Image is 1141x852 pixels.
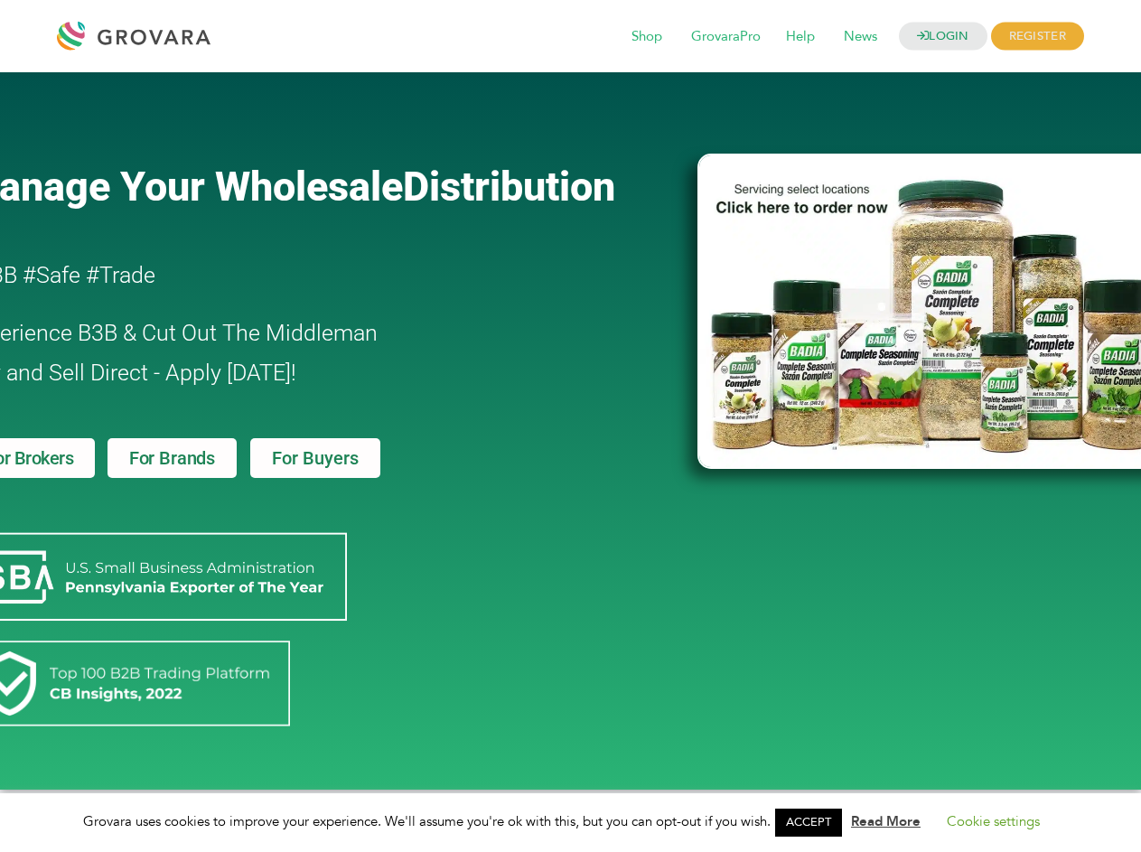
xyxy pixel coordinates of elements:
[831,27,890,47] a: News
[678,27,773,47] a: GrovaraPro
[403,163,615,211] span: Distribution
[129,449,215,467] span: For Brands
[272,449,359,467] span: For Buyers
[947,812,1040,830] a: Cookie settings
[773,20,828,54] span: Help
[678,20,773,54] span: GrovaraPro
[83,812,1058,830] span: Grovara uses cookies to improve your experience. We'll assume you're ok with this, but you can op...
[831,20,890,54] span: News
[619,20,675,54] span: Shop
[851,812,921,830] a: Read More
[991,23,1084,51] span: REGISTER
[899,23,987,51] a: LOGIN
[108,438,237,478] a: For Brands
[775,809,842,837] a: ACCEPT
[250,438,380,478] a: For Buyers
[619,27,675,47] a: Shop
[773,27,828,47] a: Help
